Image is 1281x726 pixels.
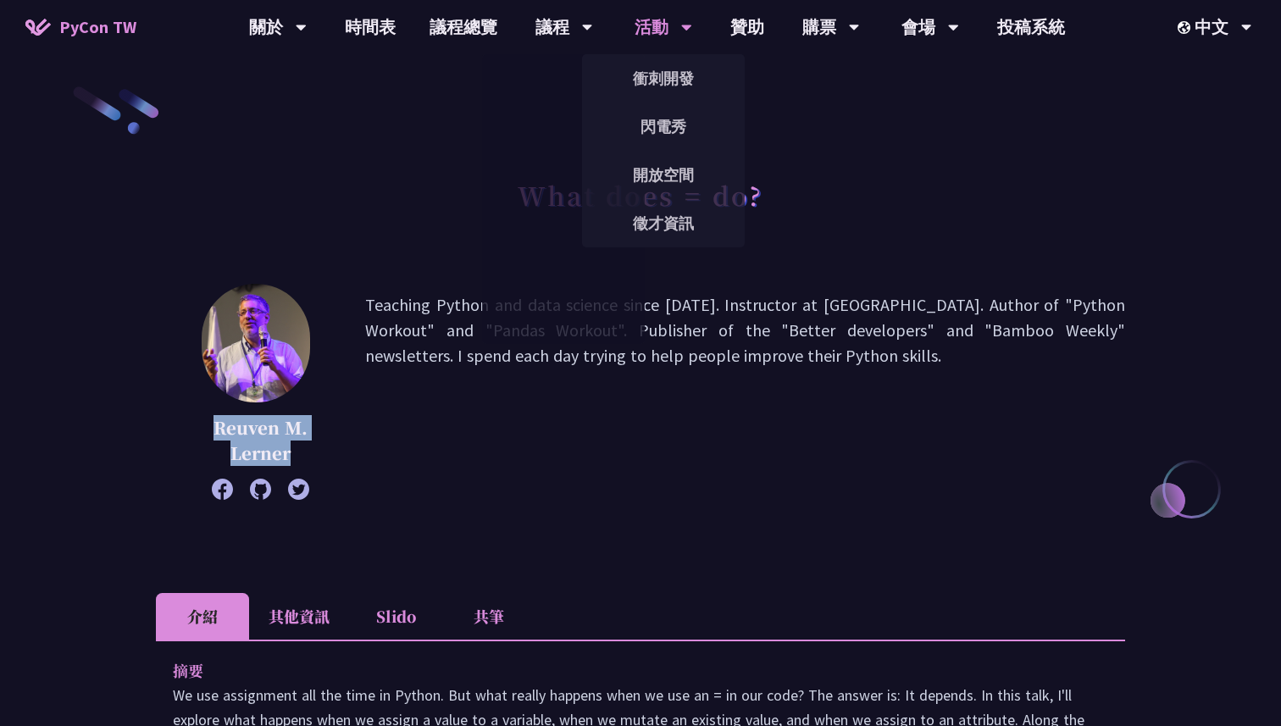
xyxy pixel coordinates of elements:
span: PyCon TW [59,14,136,40]
img: Reuven M. Lerner [202,284,310,402]
p: 摘要 [173,658,1074,683]
a: 開放空間 [582,155,745,195]
p: Teaching Python and data science since [DATE]. Instructor at [GEOGRAPHIC_DATA]. Author of "Python... [365,292,1125,491]
a: PyCon TW [8,6,153,48]
li: Slido [349,593,442,640]
a: 閃電秀 [582,107,745,147]
li: 介紹 [156,593,249,640]
img: Home icon of PyCon TW 2025 [25,19,51,36]
li: 共筆 [442,593,535,640]
li: 其他資訊 [249,593,349,640]
p: Reuven M. Lerner [198,415,323,466]
img: Locale Icon [1178,21,1195,34]
a: 徵才資訊 [582,203,745,243]
a: 衝刺開發 [582,58,745,98]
